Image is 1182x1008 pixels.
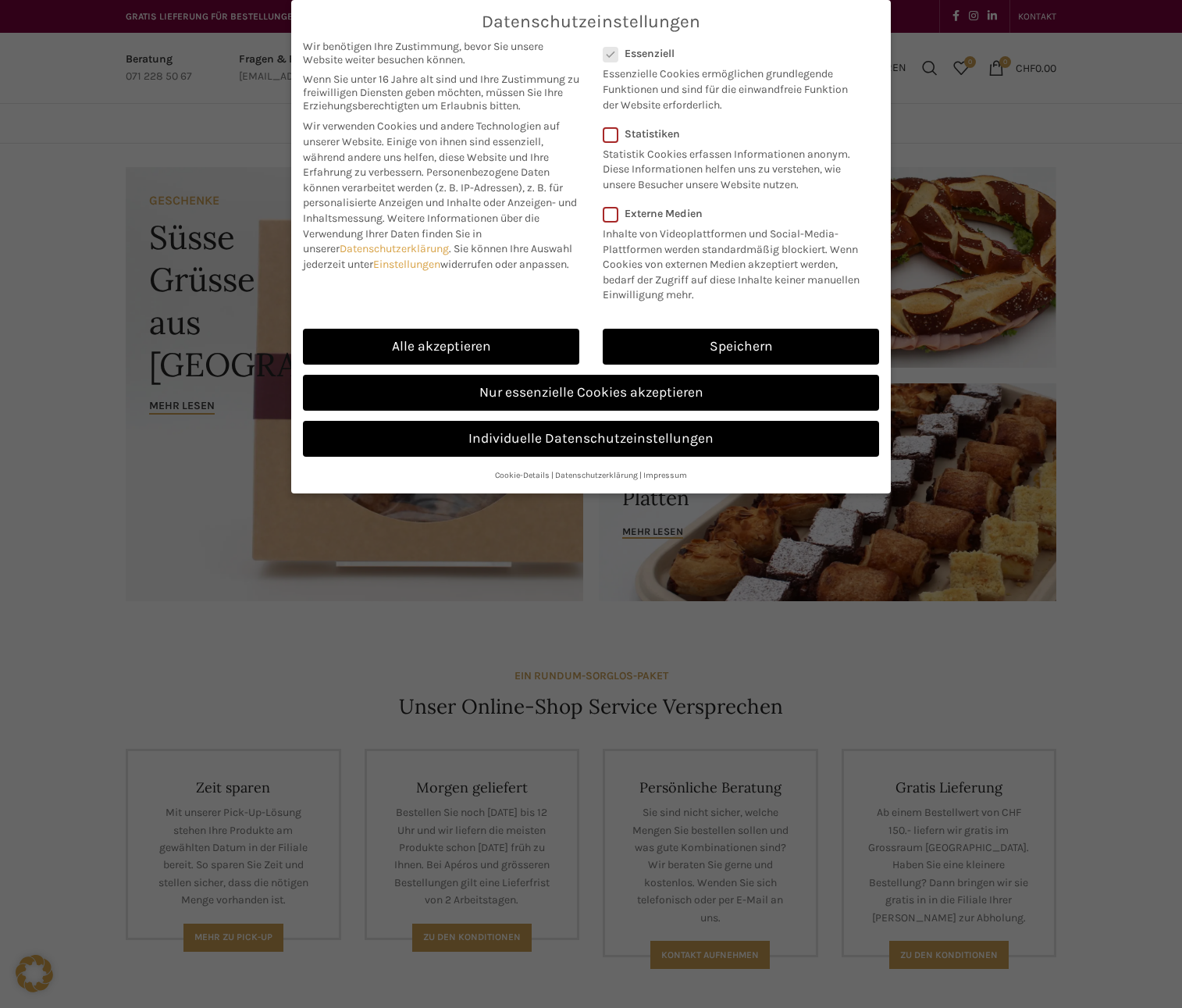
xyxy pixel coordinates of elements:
[603,207,869,220] label: Externe Medien
[303,40,579,66] span: Wir benötigen Ihre Zustimmung, bevor Sie unsere Website weiter besuchen können.
[303,329,579,365] a: Alle akzeptieren
[603,329,879,365] a: Speichern
[603,47,859,60] label: Essenziell
[555,470,638,480] a: Datenschutzerklärung
[303,421,879,457] a: Individuelle Datenschutzeinstellungen
[303,242,572,271] span: Sie können Ihre Auswahl jederzeit unter widerrufen oder anpassen.
[482,12,700,32] span: Datenschutzeinstellungen
[603,220,869,303] p: Inhalte von Videoplattformen und Social-Media-Plattformen werden standardmäßig blockiert. Wenn Co...
[303,119,560,179] span: Wir verwenden Cookies und andere Technologien auf unserer Website. Einige von ihnen sind essenzie...
[303,73,579,112] span: Wenn Sie unter 16 Jahre alt sind und Ihre Zustimmung zu freiwilligen Diensten geben möchten, müss...
[603,60,859,112] p: Essenzielle Cookies ermöglichen grundlegende Funktionen und sind für die einwandfreie Funktion de...
[303,375,879,411] a: Nur essenzielle Cookies akzeptieren
[603,127,859,141] label: Statistiken
[643,470,687,480] a: Impressum
[373,258,440,271] a: Einstellungen
[603,141,859,193] p: Statistik Cookies erfassen Informationen anonym. Diese Informationen helfen uns zu verstehen, wie...
[303,212,539,255] span: Weitere Informationen über die Verwendung Ihrer Daten finden Sie in unserer .
[495,470,550,480] a: Cookie-Details
[340,242,449,255] a: Datenschutzerklärung
[303,166,577,225] span: Personenbezogene Daten können verarbeitet werden (z. B. IP-Adressen), z. B. für personalisierte A...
